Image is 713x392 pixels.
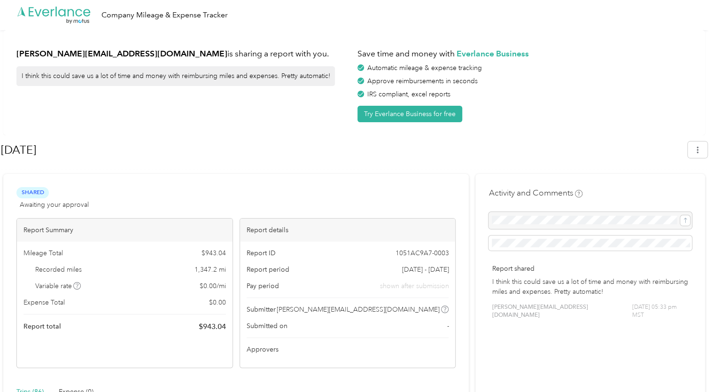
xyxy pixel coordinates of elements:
[23,248,63,258] span: Mileage Total
[488,187,582,199] h4: Activity and Comments
[101,9,228,21] div: Company Mileage & Expense Tracker
[367,77,478,85] span: Approve reimbursements in seconds
[367,90,450,98] span: IRS compliant, excel reports
[20,200,89,210] span: Awaiting your approval
[492,264,689,274] p: Report shared
[247,265,289,274] span: Report period
[395,248,449,258] span: 1051AC9A7-0003
[194,265,226,274] span: 1,347.2 mi
[199,321,226,332] span: $ 943.04
[367,64,482,72] span: Automatic mileage & expense tracking
[247,305,276,314] span: Submitter
[35,281,81,291] span: Variable rate
[23,298,65,307] span: Expense Total
[247,281,279,291] span: Pay period
[16,48,351,60] h1: is sharing a report with you.
[357,106,462,122] button: Try Everlance Business for free
[402,265,449,274] span: [DATE] - [DATE]
[277,305,440,314] span: [PERSON_NAME][EMAIL_ADDRESS][DOMAIN_NAME]
[35,265,82,274] span: Recorded miles
[357,48,692,60] h1: Save time and money with
[447,321,449,331] span: -
[492,277,689,297] p: I think this could save us a lot of time and money with reimbursing miles and expenses. Pretty au...
[16,66,335,86] div: I think this could save us a lot of time and money with reimbursing miles and expenses. Pretty au...
[1,139,681,161] h1: Sep 2025
[17,219,232,242] div: Report Summary
[16,187,49,198] span: Shared
[380,281,449,291] span: shown after submission
[247,345,279,354] span: Approvers
[240,219,456,242] div: Report details
[200,281,226,291] span: $ 0.00 / mi
[492,303,632,320] span: [PERSON_NAME][EMAIL_ADDRESS][DOMAIN_NAME]
[16,48,227,58] strong: [PERSON_NAME][EMAIL_ADDRESS][DOMAIN_NAME]
[247,321,287,331] span: Submitted on
[23,321,61,331] span: Report total
[209,298,226,307] span: $ 0.00
[632,303,689,320] span: [DATE] 05:33 pm MST
[201,248,226,258] span: $ 943.04
[247,248,276,258] span: Report ID
[457,48,529,58] strong: Everlance Business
